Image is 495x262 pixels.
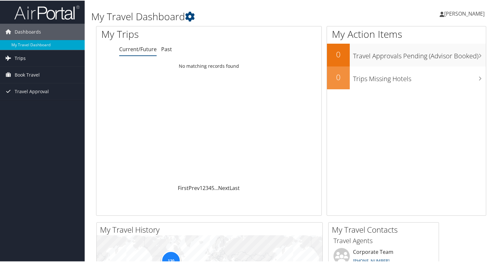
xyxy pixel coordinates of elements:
span: … [214,184,218,191]
img: airportal-logo.png [14,4,79,20]
h2: 0 [327,71,350,82]
h3: Travel Agents [333,236,434,245]
td: No matching records found [96,60,321,71]
a: First [178,184,189,191]
h2: My Travel Contacts [332,224,439,235]
h2: 0 [327,48,350,59]
span: Travel Approval [15,83,49,99]
a: 0Trips Missing Hotels [327,66,486,89]
h3: Trips Missing Hotels [353,70,486,83]
a: 3 [205,184,208,191]
span: Trips [15,50,26,66]
a: Past [161,45,172,52]
a: 4 [208,184,211,191]
a: Current/Future [119,45,157,52]
a: 1 [200,184,203,191]
h3: Travel Approvals Pending (Advisor Booked) [353,48,486,60]
a: 5 [211,184,214,191]
h1: My Action Items [327,27,486,40]
a: Next [218,184,230,191]
h1: My Trips [101,27,223,40]
a: Last [230,184,240,191]
a: 2 [203,184,205,191]
h2: My Travel History [100,224,322,235]
span: Dashboards [15,23,41,39]
a: Prev [189,184,200,191]
a: [PERSON_NAME] [440,3,491,23]
h1: My Travel Dashboard [91,9,358,23]
span: Book Travel [15,66,40,82]
a: 0Travel Approvals Pending (Advisor Booked) [327,43,486,66]
span: [PERSON_NAME] [444,9,485,17]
